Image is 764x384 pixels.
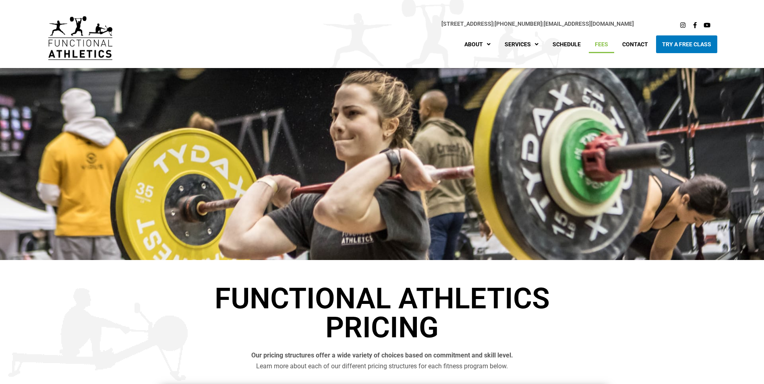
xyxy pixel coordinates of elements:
a: [EMAIL_ADDRESS][DOMAIN_NAME] [544,21,634,27]
a: About [458,35,497,53]
b: Our pricing structures offer a wide variety of choices based on commitment and skill level. [251,351,513,359]
a: Services [499,35,545,53]
a: Schedule [547,35,587,53]
p: | [128,19,634,29]
span: | [441,21,495,27]
a: Try A Free Class [656,35,717,53]
a: [STREET_ADDRESS] [441,21,493,27]
span: Learn more about each of our different pricing structures for each fitness program below. [256,362,508,370]
img: default-logo [48,16,112,60]
a: [PHONE_NUMBER] [495,21,542,27]
a: Contact [616,35,654,53]
h1: Functional Athletics Pricing [157,284,608,342]
a: Fees [589,35,614,53]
